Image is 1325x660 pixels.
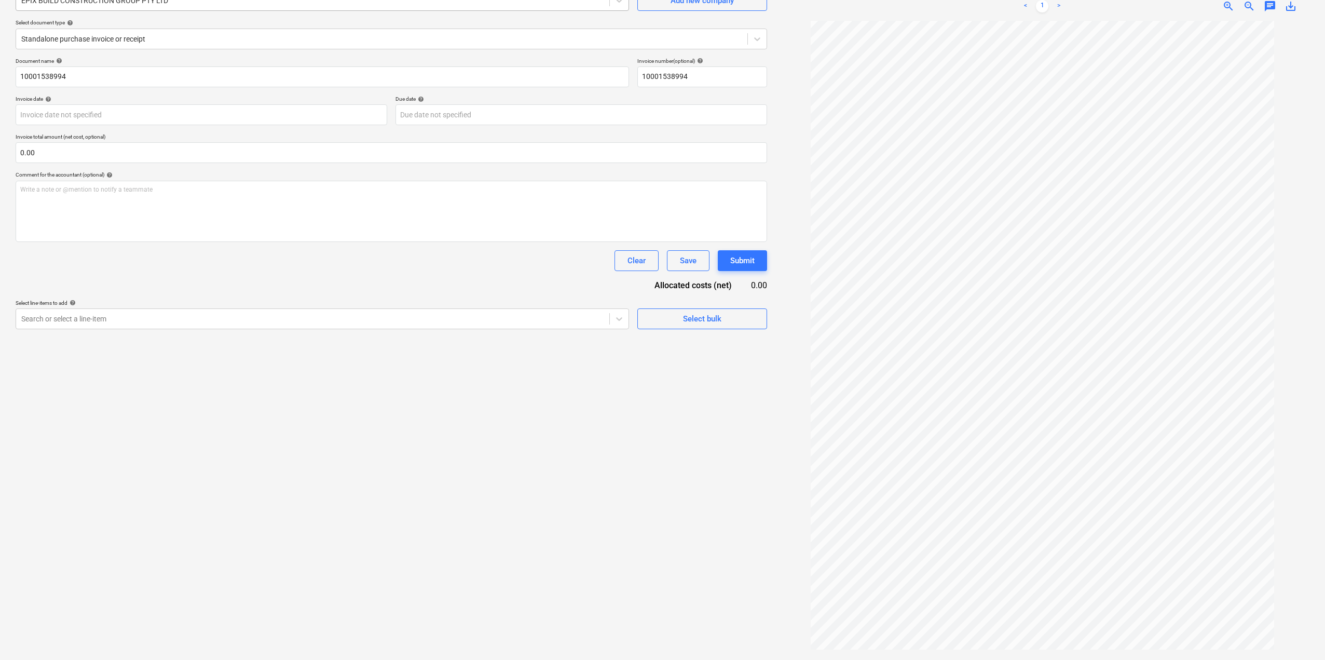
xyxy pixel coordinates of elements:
[627,254,646,267] div: Clear
[680,254,696,267] div: Save
[632,279,749,291] div: Allocated costs (net)
[16,300,629,306] div: Select line-items to add
[416,96,424,102] span: help
[43,96,51,102] span: help
[614,250,659,271] button: Clear
[395,104,767,125] input: Due date not specified
[16,96,387,102] div: Invoice date
[16,142,767,163] input: Invoice total amount (net cost, optional)
[667,250,709,271] button: Save
[637,58,767,64] div: Invoice number (optional)
[16,19,767,26] div: Select document type
[16,133,767,142] p: Invoice total amount (net cost, optional)
[104,172,113,178] span: help
[683,312,721,326] div: Select bulk
[16,171,767,178] div: Comment for the accountant (optional)
[748,279,767,291] div: 0.00
[695,58,703,64] span: help
[65,20,73,26] span: help
[395,96,767,102] div: Due date
[637,66,767,87] input: Invoice number
[637,308,767,329] button: Select bulk
[718,250,767,271] button: Submit
[730,254,755,267] div: Submit
[1273,610,1325,660] iframe: Chat Widget
[54,58,62,64] span: help
[16,66,629,87] input: Document name
[16,58,629,64] div: Document name
[67,300,76,306] span: help
[16,104,387,125] input: Invoice date not specified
